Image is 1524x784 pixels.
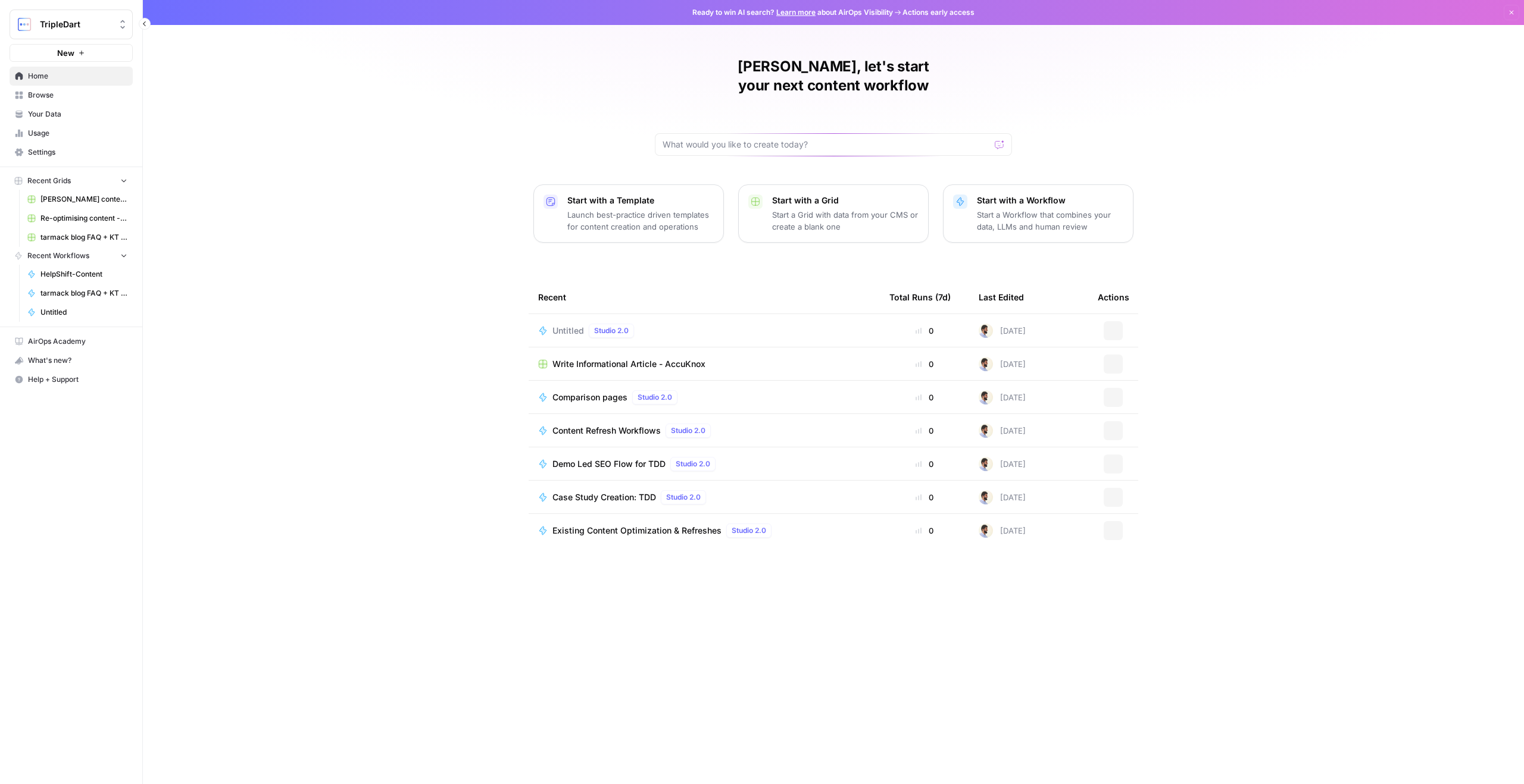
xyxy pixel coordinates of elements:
div: [DATE] [979,523,1026,538]
span: Untitled [552,325,584,337]
div: [DATE] [979,324,1026,338]
a: Content Refresh WorkflowsStudio 2.0 [538,424,870,438]
span: Your Data [28,109,127,120]
img: ykaosv8814szsqn64d2bp9dhkmx9 [979,390,993,404]
a: tarmack blog FAQ + KT workflow Grid (6) [22,228,133,247]
button: Recent Grids [10,172,133,190]
div: [DATE] [979,357,1026,371]
span: Studio 2.0 [666,492,701,503]
img: ykaosv8814szsqn64d2bp9dhkmx9 [979,324,993,338]
div: 0 [889,391,960,403]
button: Help + Support [10,370,133,389]
span: Studio 2.0 [732,525,766,536]
span: Comparison pages [552,391,627,403]
span: [PERSON_NAME] content optimization Grid [DATE] [40,194,127,205]
p: Start with a Workflow [977,195,1123,206]
p: Start with a Template [567,195,714,206]
span: Actions early access [902,7,975,18]
span: Write Informational Article - AccuKnox [552,358,705,370]
a: [PERSON_NAME] content optimization Grid [DATE] [22,190,133,209]
span: Ready to win AI search? about AirOps Visibility [692,7,893,18]
span: Studio 2.0 [671,425,705,436]
span: Studio 2.0 [638,392,672,403]
p: Start a Workflow that combines your data, LLMs and human review [977,209,1123,233]
span: AirOps Academy [28,336,127,347]
img: ykaosv8814szsqn64d2bp9dhkmx9 [979,357,993,371]
div: 0 [889,425,960,437]
p: Start with a Grid [772,195,919,206]
img: ykaosv8814szsqn64d2bp9dhkmx9 [979,490,993,504]
button: Start with a TemplateLaunch best-practice driven templates for content creation and operations [533,184,724,243]
div: [DATE] [979,390,1026,404]
h1: [PERSON_NAME], let's start your next content workflow [655,57,1012,95]
div: 0 [889,458,960,470]
a: Settings [10,143,133,162]
span: Untitled [40,307,127,318]
div: [DATE] [979,457,1026,471]
span: Help + Support [28,374,127,385]
p: Launch best-practice driven templates for content creation and operations [567,209,714,233]
a: Untitled [22,303,133,322]
span: Browse [28,90,127,101]
a: HelpShift-Content [22,265,133,284]
span: Existing Content Optimization & Refreshes [552,525,722,537]
span: Recent Workflows [27,250,89,261]
a: Re-optimising content - revenuegrid Grid [22,209,133,228]
div: What's new? [10,352,132,369]
span: Re-optimising content - revenuegrid Grid [40,213,127,224]
div: 0 [889,325,960,337]
div: 0 [889,358,960,370]
span: Case Study Creation: TDD [552,491,656,503]
a: tarmack blog FAQ + KT workflow [22,284,133,303]
a: Write Informational Article - AccuKnox [538,358,870,370]
div: 0 [889,491,960,503]
button: Start with a WorkflowStart a Workflow that combines your data, LLMs and human review [943,184,1133,243]
button: Workspace: TripleDart [10,10,133,39]
span: Home [28,71,127,81]
img: TripleDart Logo [14,14,35,35]
span: tarmack blog FAQ + KT workflow [40,288,127,299]
img: ykaosv8814szsqn64d2bp9dhkmx9 [979,457,993,471]
button: Recent Workflows [10,247,133,265]
span: New [57,47,74,59]
a: Home [10,67,133,86]
button: Start with a GridStart a Grid with data from your CMS or create a blank one [738,184,929,243]
span: Settings [28,147,127,158]
button: What's new? [10,351,133,370]
div: 0 [889,525,960,537]
a: UntitledStudio 2.0 [538,324,870,338]
span: HelpShift-Content [40,269,127,280]
button: New [10,44,133,62]
a: Learn more [776,8,816,17]
span: Studio 2.0 [594,325,629,336]
span: Content Refresh Workflows [552,425,661,437]
span: Studio 2.0 [676,459,710,469]
div: [DATE] [979,424,1026,438]
span: TripleDart [40,18,112,30]
a: Demo Led SEO Flow for TDDStudio 2.0 [538,457,870,471]
span: Demo Led SEO Flow for TDD [552,458,666,470]
span: tarmack blog FAQ + KT workflow Grid (6) [40,232,127,243]
div: [DATE] [979,490,1026,504]
a: Usage [10,124,133,143]
a: Browse [10,86,133,105]
span: Recent Grids [27,175,71,186]
a: Comparison pagesStudio 2.0 [538,390,870,404]
input: What would you like to create today? [663,139,990,150]
a: Case Study Creation: TDDStudio 2.0 [538,490,870,504]
div: Recent [538,281,870,313]
div: Last Edited [979,281,1024,313]
div: Total Runs (7d) [889,281,951,313]
div: Actions [1098,281,1129,313]
a: Your Data [10,105,133,124]
span: Usage [28,128,127,139]
img: ykaosv8814szsqn64d2bp9dhkmx9 [979,523,993,538]
img: ykaosv8814szsqn64d2bp9dhkmx9 [979,424,993,438]
a: AirOps Academy [10,332,133,351]
p: Start a Grid with data from your CMS or create a blank one [772,209,919,233]
a: Existing Content Optimization & RefreshesStudio 2.0 [538,523,870,538]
